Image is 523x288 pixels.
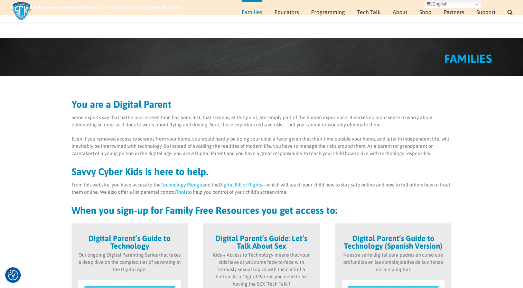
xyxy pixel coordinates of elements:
[219,182,262,188] a: Digital Bill of Rights
[311,9,345,15] span: Programming
[176,189,187,195] a: Tools
[443,9,464,15] span: Partners
[344,234,442,250] strong: Digital Parent’s Guide to Technology (Spanish Version)
[215,234,307,250] strong: Digital Parent’s Guide: Let’s Talk About Sex
[210,251,313,288] p: Kids + Access to Technology means that your kids have or will come face-to-face with seriously se...
[88,234,171,250] strong: Digital Parent’s Guide to Technology
[444,52,492,65] span: FAMILIES
[342,251,445,273] p: Nuestra serie digital para padres en curso que profundiza en las complejidades de la crianza en l...
[72,205,337,216] strong: When you sign-up for Family Free Resources you get access to:
[72,99,452,109] h2: You are a Digital Parent
[419,9,431,15] span: Shop
[8,270,18,280] button: Consent Preferences
[427,1,432,7] img: en
[242,9,262,15] span: Families
[78,251,181,273] p: Our ongoing Digital Parenting Series that takes a deep dive on the complexities of parenting in t...
[72,181,452,196] p: From this website, you have access to the and the —which will teach your child how to stay safe o...
[357,9,381,15] span: Tech Talk
[72,114,452,128] p: Some experts say that battle over screen time has been lost; that screens, at this point, are sim...
[274,9,299,15] span: Educators
[72,167,452,176] h2: Savvy Cyber Kids is here to help.
[72,135,452,157] p: Even if you removed access to screens from your home, you would hardly be doing your child a favo...
[10,2,32,21] img: Savvy Cyber Kids Logo
[8,270,18,280] img: Revisit consent button
[393,9,407,15] span: About
[476,9,495,15] span: Support
[161,182,202,188] a: Technology Pledge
